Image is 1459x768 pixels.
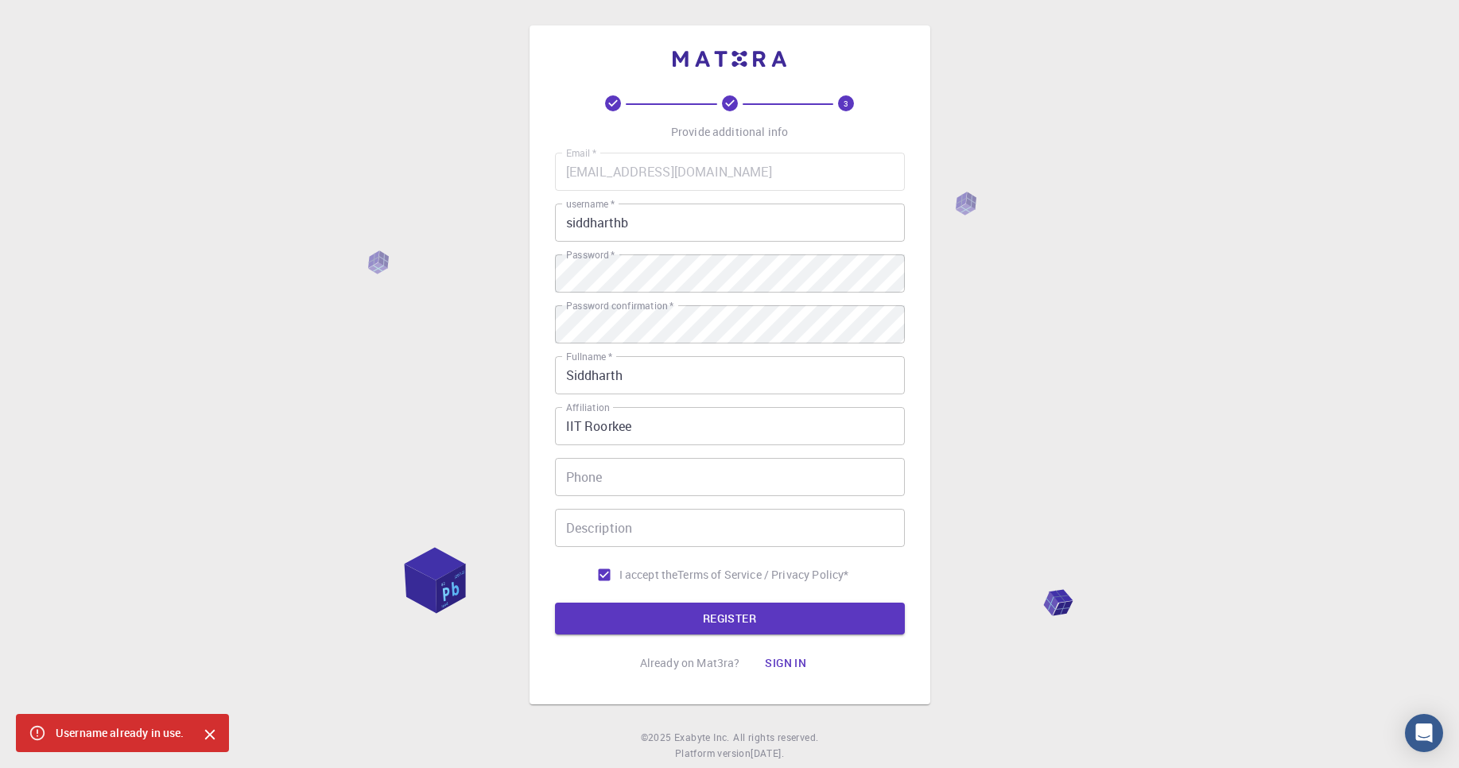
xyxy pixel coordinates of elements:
label: Affiliation [566,401,609,414]
text: 3 [844,98,848,109]
button: Sign in [752,647,819,679]
label: username [566,197,615,211]
a: Exabyte Inc. [674,730,730,746]
a: [DATE]. [751,746,784,762]
p: Terms of Service / Privacy Policy * [677,567,848,583]
label: Password [566,248,615,262]
p: Provide additional info [671,124,788,140]
button: REGISTER [555,603,905,634]
label: Fullname [566,350,612,363]
label: Email [566,146,596,160]
span: I accept the [619,567,678,583]
span: [DATE] . [751,747,784,759]
div: Open Intercom Messenger [1405,714,1443,752]
span: Exabyte Inc. [674,731,730,743]
span: © 2025 [641,730,674,746]
span: Platform version [675,746,751,762]
p: Already on Mat3ra? [640,655,740,671]
span: All rights reserved. [733,730,818,746]
label: Password confirmation [566,299,673,312]
button: Close [197,722,223,747]
a: Terms of Service / Privacy Policy* [677,567,848,583]
div: Username already in use. [56,719,184,747]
